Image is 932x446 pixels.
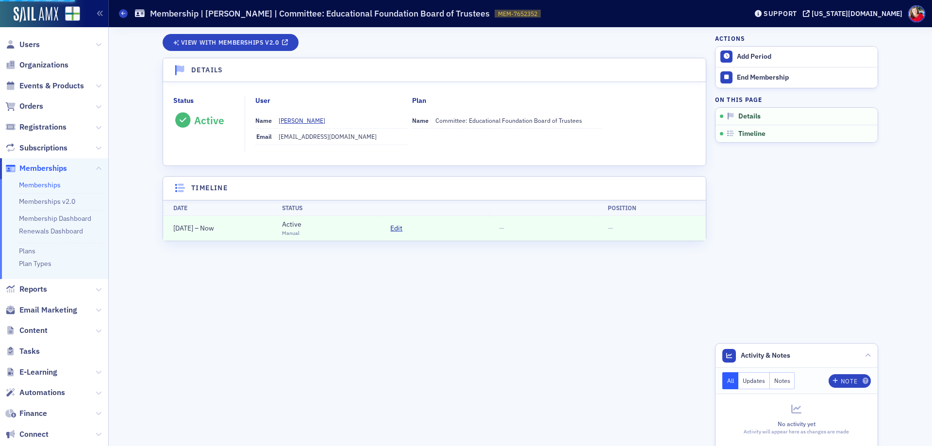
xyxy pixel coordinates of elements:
div: Manual [282,230,301,237]
span: E-Learning [19,367,57,378]
a: Membership Dashboard [19,214,91,223]
span: Orders [19,101,43,112]
a: Finance [5,408,47,419]
a: Email Marketing [5,305,77,315]
span: Timeline [738,130,766,138]
div: End Membership [737,73,873,82]
button: Note [829,374,871,388]
a: Memberships v2.0 [19,197,75,206]
dd: Committee: Educational Foundation Board of Trustees [435,113,601,128]
button: Updates [738,372,770,389]
h4: Timeline [191,183,228,193]
button: Add Period [716,47,878,67]
a: Automations [5,387,65,398]
dd: [EMAIL_ADDRESS][DOMAIN_NAME] [279,129,407,144]
div: Active [194,114,224,127]
span: Tasks [19,346,40,357]
a: Memberships [19,181,61,189]
span: — [499,224,504,232]
span: Content [19,325,48,336]
span: Edit [390,223,402,233]
button: Notes [770,372,795,389]
img: SailAMX [65,6,80,21]
a: Registrations [5,122,67,132]
h4: On this page [715,95,878,104]
span: View with Memberships v2.0 [181,40,279,45]
span: Events & Products [19,81,84,91]
a: Tasks [5,346,40,357]
span: Name [412,116,429,124]
span: Users [19,39,40,50]
span: Activity & Notes [741,350,790,361]
a: View with Memberships v2.0 [163,34,299,51]
th: Position [598,200,706,216]
a: Plans [19,247,35,255]
div: [PERSON_NAME] [279,116,325,125]
span: Registrations [19,122,67,132]
span: Subscriptions [19,143,67,153]
span: Reports [19,284,47,295]
a: Reports [5,284,47,295]
a: Events & Products [5,81,84,91]
button: End Membership [716,67,878,88]
div: Status [173,96,194,106]
span: Memberships [19,163,67,174]
span: Email Marketing [19,305,77,315]
a: Subscriptions [5,143,67,153]
th: Status [272,200,381,216]
button: [US_STATE][DOMAIN_NAME] [803,10,906,17]
span: MEM-7652352 [498,10,537,18]
img: SailAMX [14,7,58,22]
span: Organizations [19,60,68,70]
span: Profile [908,5,925,22]
div: Add Period [737,52,873,61]
div: Support [764,9,797,18]
a: Organizations [5,60,68,70]
span: Email [256,132,272,140]
a: Renewals Dashboard [19,227,83,235]
span: Details [738,112,761,121]
a: View Homepage [58,6,80,23]
span: — [608,224,613,232]
a: Content [5,325,48,336]
span: Automations [19,387,65,398]
span: Finance [19,408,47,419]
span: – Now [173,224,214,232]
a: Memberships [5,163,67,174]
h4: Details [191,65,223,75]
a: Users [5,39,40,50]
div: Plan [412,96,426,106]
h4: Actions [715,34,745,43]
div: Activity will appear here as changes are made [722,428,871,436]
a: Connect [5,429,49,440]
div: [US_STATE][DOMAIN_NAME] [812,9,902,18]
a: [PERSON_NAME] [279,116,333,125]
th: Date [163,200,272,216]
div: Active [282,219,301,230]
span: [DATE] [173,224,193,232]
div: No activity yet [722,419,871,428]
button: All [722,372,739,389]
div: User [255,96,270,106]
span: Connect [19,429,49,440]
h1: Membership | [PERSON_NAME] | Committee: Educational Foundation Board of Trustees [150,8,490,19]
span: Name [255,116,272,124]
a: E-Learning [5,367,57,378]
div: Note [841,379,857,384]
a: Orders [5,101,43,112]
a: Plan Types [19,259,51,268]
